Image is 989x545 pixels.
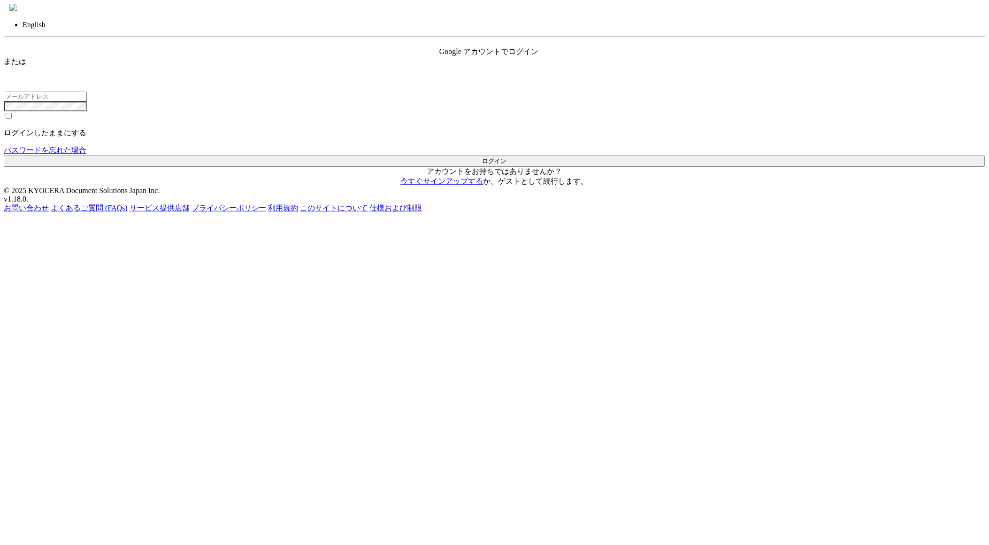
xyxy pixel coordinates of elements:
[401,177,589,185] span: か、 。
[4,204,49,212] a: お問い合わせ
[4,156,985,167] button: ログイン
[4,146,86,154] a: パスワードを忘れた場合
[4,38,19,46] a: 戻る
[4,57,985,67] div: または
[4,167,985,187] p: アカウントをお持ちではありませんか？
[4,12,34,20] span: ログイン
[401,177,483,185] a: 今すぐサインアップする
[4,187,160,195] span: © 2025 KYOCERA Document Solutions Japan Inc.
[4,92,87,101] input: メールアドレス
[498,177,581,185] a: ゲストとして続行します
[439,47,538,55] span: Google アカウントでログイン
[9,4,17,11] img: anytime_print_blue_japanese_228x75.svg
[130,204,190,212] a: サービス提供店舗
[23,21,46,29] a: English
[268,204,299,212] a: 利用規約
[4,128,985,138] p: ログインしたままにする
[370,204,422,212] a: 仕様および制限
[4,195,28,203] span: v1.18.0.
[192,204,267,212] a: プライバシーポリシー
[300,204,368,212] a: このサイトについて
[51,204,128,212] a: よくあるご質問 (FAQs)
